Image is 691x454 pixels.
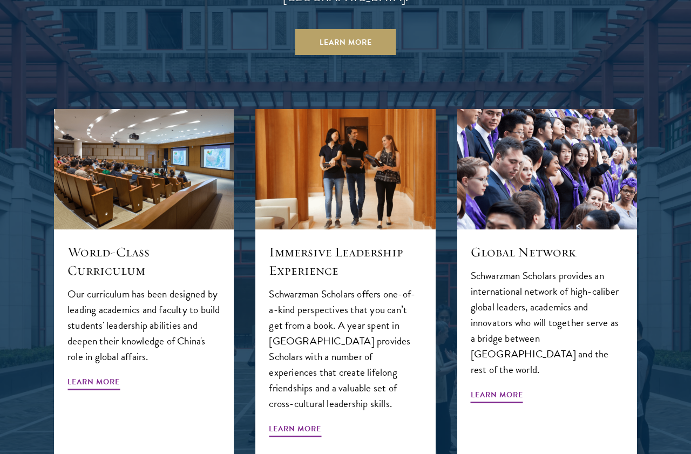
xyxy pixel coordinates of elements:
p: Our curriculum has been designed by leading academics and faculty to build students' leadership a... [67,286,220,364]
span: Learn More [269,422,321,439]
span: Learn More [471,388,523,405]
span: Learn More [67,375,120,392]
p: Schwarzman Scholars offers one-of-a-kind perspectives that you can’t get from a book. A year spen... [269,286,422,412]
h5: Global Network [471,243,624,261]
h5: Immersive Leadership Experience [269,243,422,280]
h5: World-Class Curriculum [67,243,220,280]
p: Schwarzman Scholars provides an international network of high-caliber global leaders, academics a... [471,268,624,377]
a: Learn More [295,29,396,55]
